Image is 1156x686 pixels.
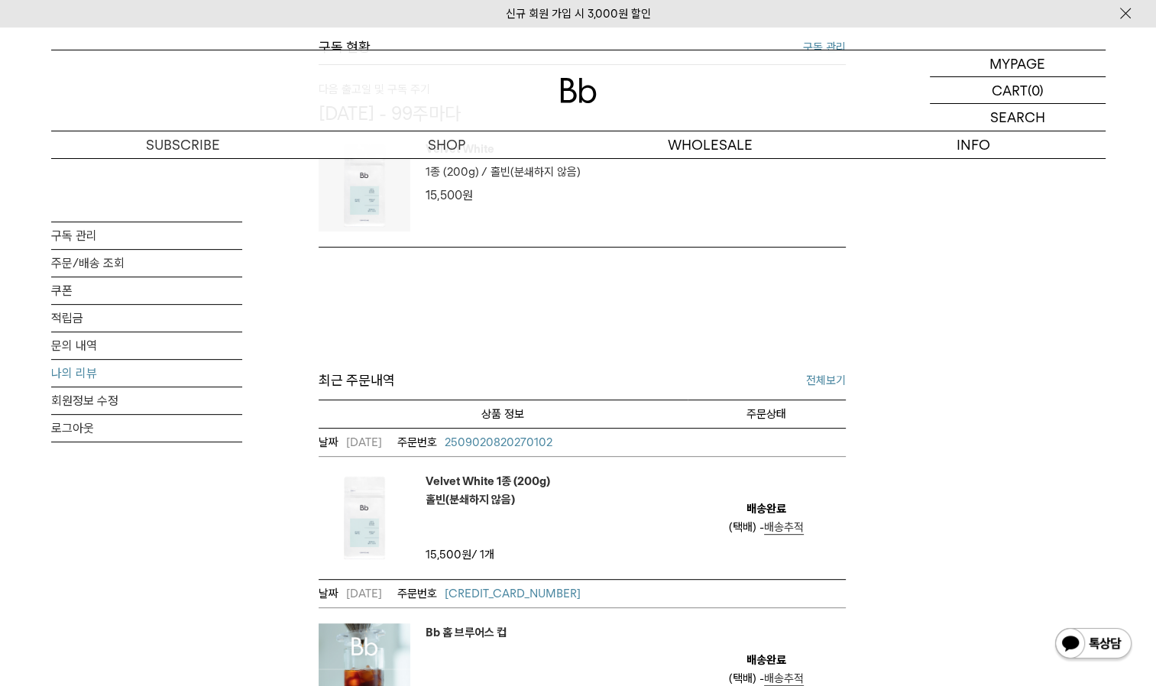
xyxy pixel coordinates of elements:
em: 배송완료 [746,651,786,669]
span: 2509020820270102 [445,435,552,449]
a: SUBSCRIBE [51,131,315,158]
a: Bb 홈 브루어스 컵 [426,623,507,642]
a: 신규 회원 가입 시 3,000원 할인 [506,7,651,21]
em: 배송완료 [746,500,786,518]
em: Velvet White 1종 (200g) 홀빈(분쇄하지 않음) [426,472,550,509]
img: Velvet White [319,472,410,564]
span: 배송추적 [764,520,804,534]
a: 전체보기 [806,371,846,390]
p: MYPAGE [989,50,1045,76]
em: [DATE] [319,584,382,603]
a: 배송추적 [764,520,804,535]
a: 상품이미지 Velvet White 1종 (200g) / 홀빈(분쇄하지 않음) 15,500원 [319,140,846,231]
span: 원 [462,188,473,202]
a: 2509020820270102 [397,433,552,451]
td: / 1개 [426,545,555,564]
a: [CREDIT_CARD_NUMBER] [397,584,581,603]
p: WHOLESALE [578,131,842,158]
a: Velvet White 1종 (200g)홀빈(분쇄하지 않음) [426,472,550,509]
em: [DATE] [319,433,382,451]
a: MYPAGE [930,50,1106,77]
a: CART (0) [930,77,1106,104]
span: 최근 주문내역 [319,370,395,392]
a: 문의 내역 [51,332,242,359]
a: 주문/배송 조회 [51,250,242,277]
img: 상품이미지 [319,140,410,231]
th: 주문상태 [688,400,846,428]
div: (택배) - [729,518,804,536]
strong: 15,500원 [426,548,471,561]
a: 로그아웃 [51,415,242,442]
a: 나의 리뷰 [51,360,242,387]
p: (0) [1028,77,1044,103]
a: 구독 관리 [51,222,242,249]
img: 카카오톡 채널 1:1 채팅 버튼 [1054,626,1133,663]
a: SHOP [315,131,578,158]
p: CART [992,77,1028,103]
a: 회원정보 수정 [51,387,242,414]
th: 상품명/옵션 [319,400,688,428]
p: SEARCH [990,104,1045,131]
span: 1종 (200g) / [426,165,487,179]
img: 로고 [560,78,597,103]
a: 적립금 [51,305,242,332]
a: 쿠폰 [51,277,242,304]
div: 15,500 [426,186,581,205]
p: 홀빈(분쇄하지 않음) [491,163,581,181]
a: 배송추적 [764,671,804,686]
span: [CREDIT_CARD_NUMBER] [445,587,581,600]
p: INFO [842,131,1106,158]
